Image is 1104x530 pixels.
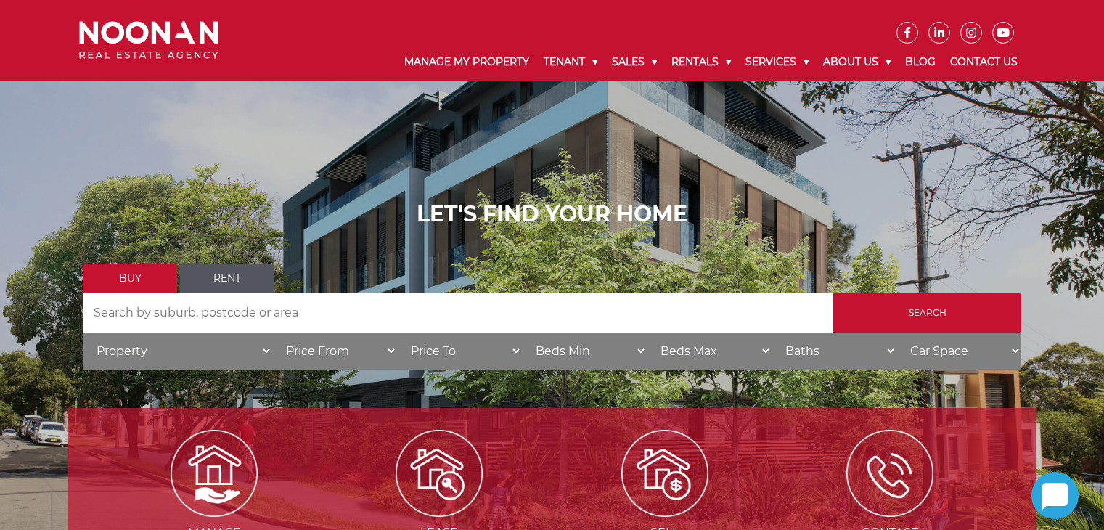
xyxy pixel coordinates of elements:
[833,293,1021,333] input: Search
[83,293,833,333] input: Search by suburb, postcode or area
[943,44,1025,81] a: Contact Us
[79,21,218,60] img: Noonan Real Estate Agency
[83,264,177,293] a: Buy
[180,264,274,293] a: Rent
[738,44,816,81] a: Services
[536,44,605,81] a: Tenant
[171,430,258,517] img: Manage my Property
[846,430,933,517] img: ICONS
[664,44,738,81] a: Rentals
[396,430,483,517] img: Lease my property
[621,430,708,517] img: Sell my property
[397,44,536,81] a: Manage My Property
[83,201,1021,227] h1: LET'S FIND YOUR HOME
[605,44,664,81] a: Sales
[816,44,898,81] a: About Us
[898,44,943,81] a: Blog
